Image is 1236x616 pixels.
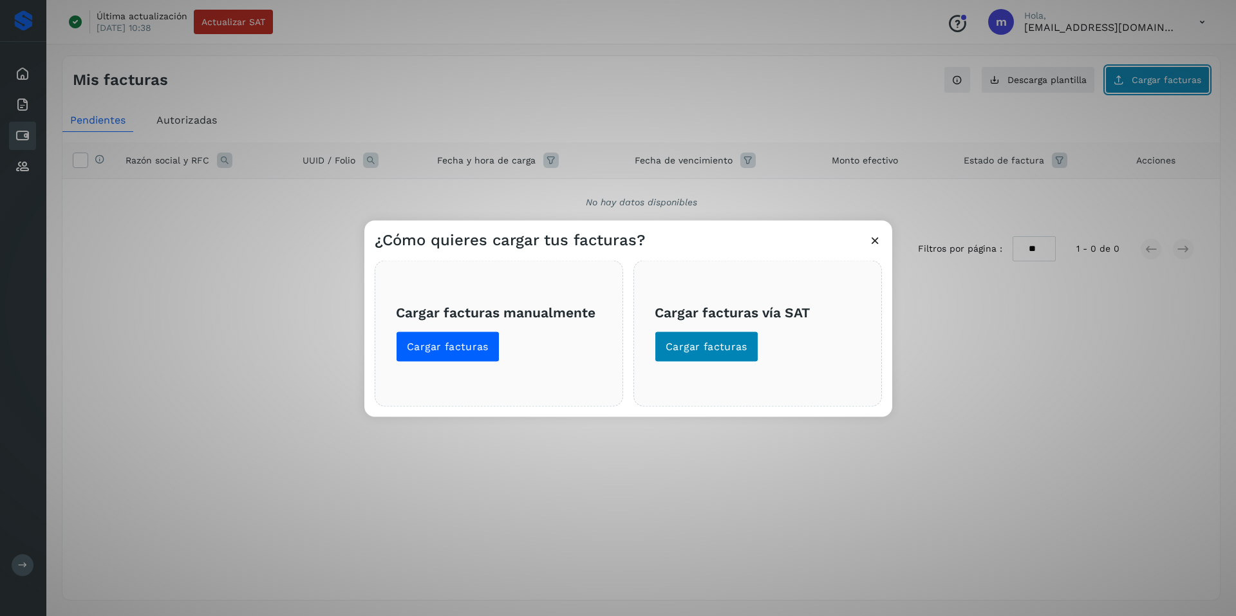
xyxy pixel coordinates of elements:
span: Cargar facturas [407,339,489,353]
button: Cargar facturas [655,331,758,362]
span: Cargar facturas [666,339,747,353]
button: Cargar facturas [396,331,500,362]
h3: ¿Cómo quieres cargar tus facturas? [375,230,645,249]
h3: Cargar facturas manualmente [396,304,602,321]
h3: Cargar facturas vía SAT [655,304,861,321]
